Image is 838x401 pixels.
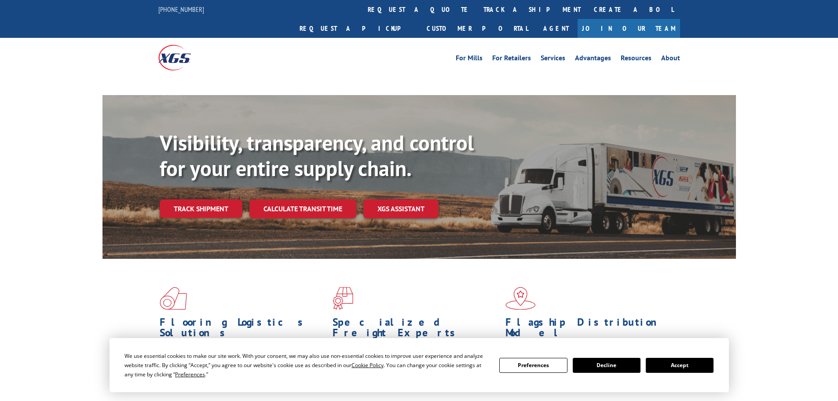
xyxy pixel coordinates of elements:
[363,199,439,218] a: XGS ASSISTANT
[621,55,651,64] a: Resources
[160,199,242,218] a: Track shipment
[420,19,534,38] a: Customer Portal
[456,55,483,64] a: For Mills
[499,358,567,373] button: Preferences
[575,55,611,64] a: Advantages
[351,361,384,369] span: Cookie Policy
[505,317,672,342] h1: Flagship Distribution Model
[492,55,531,64] a: For Retailers
[534,19,578,38] a: Agent
[541,55,565,64] a: Services
[158,5,204,14] a: [PHONE_NUMBER]
[160,129,474,182] b: Visibility, transparency, and control for your entire supply chain.
[160,317,326,342] h1: Flooring Logistics Solutions
[175,371,205,378] span: Preferences
[505,287,536,310] img: xgs-icon-flagship-distribution-model-red
[110,338,729,392] div: Cookie Consent Prompt
[333,287,353,310] img: xgs-icon-focused-on-flooring-red
[249,199,356,218] a: Calculate transit time
[573,358,640,373] button: Decline
[293,19,420,38] a: Request a pickup
[124,351,489,379] div: We use essential cookies to make our site work. With your consent, we may also use non-essential ...
[646,358,714,373] button: Accept
[333,317,499,342] h1: Specialized Freight Experts
[160,287,187,310] img: xgs-icon-total-supply-chain-intelligence-red
[661,55,680,64] a: About
[578,19,680,38] a: Join Our Team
